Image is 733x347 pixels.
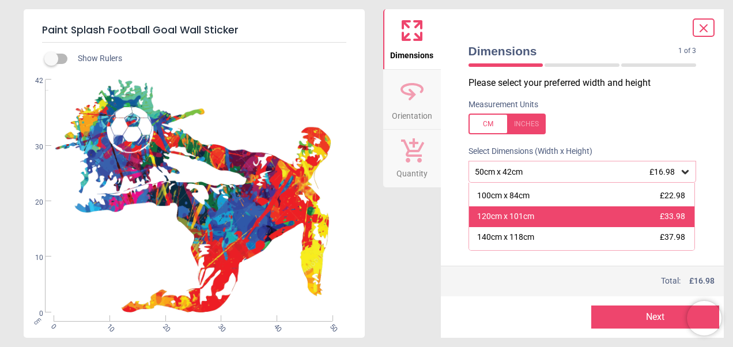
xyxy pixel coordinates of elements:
button: Quantity [383,130,441,187]
p: Please select your preferred width and height [468,77,706,89]
button: Dimensions [383,9,441,69]
div: Total: [467,276,715,287]
span: 20 [160,322,168,330]
span: £ [689,276,715,287]
div: 120cm x 101cm [477,211,534,222]
span: 42 [21,76,43,86]
div: Show Rulers [51,52,365,66]
div: 100cm x 84cm [477,190,530,202]
span: 0 [48,322,56,330]
label: Measurement Units [468,99,538,111]
span: 40 [272,322,279,330]
span: 30 [216,322,224,330]
span: 20 [21,198,43,208]
span: 16.98 [694,276,715,285]
span: Orientation [392,105,432,122]
span: 0 [21,309,43,319]
span: £37.98 [660,232,685,242]
button: Next [591,305,719,329]
span: £22.98 [660,191,685,200]
label: Select Dimensions (Width x Height) [459,146,592,157]
span: 50 [328,322,335,330]
h5: Paint Splash Football Goal Wall Sticker [42,18,346,43]
button: Orientation [383,70,441,130]
span: 1 of 3 [678,46,696,56]
div: 140cm x 118cm [477,232,534,243]
iframe: Brevo live chat [687,301,721,335]
span: Dimensions [468,43,679,59]
span: 30 [21,142,43,152]
div: 50cm x 42cm [474,167,680,177]
span: Quantity [396,163,428,180]
span: cm [32,315,42,326]
span: £33.98 [660,212,685,221]
span: £16.98 [649,167,675,176]
span: 10 [104,322,112,330]
span: 10 [21,253,43,263]
span: Dimensions [390,44,433,62]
